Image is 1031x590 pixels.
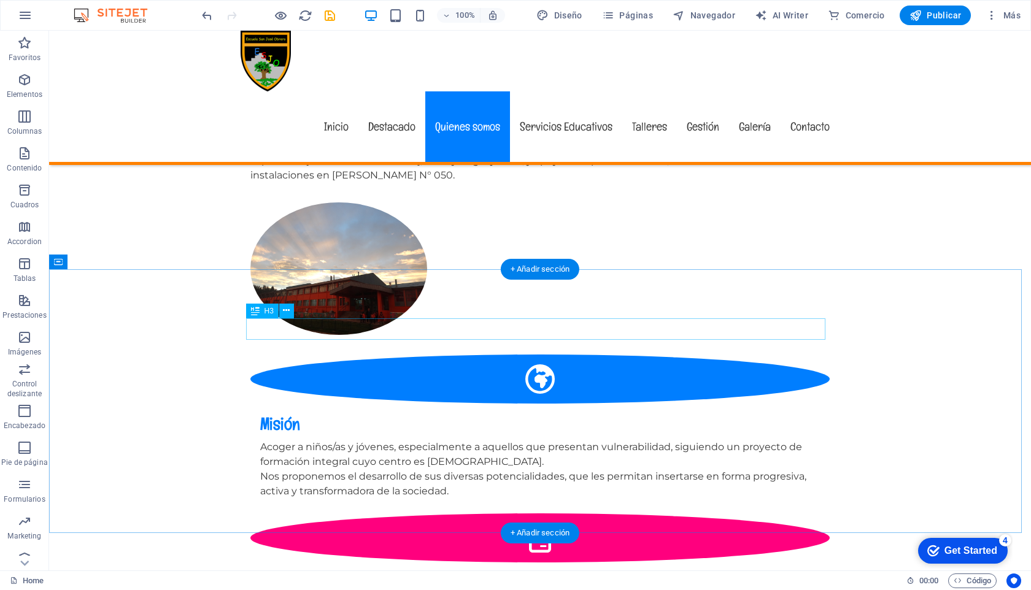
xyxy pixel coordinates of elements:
span: Comercio [828,9,885,21]
p: Prestaciones [2,310,46,320]
div: + Añadir sección [501,259,579,280]
span: : [928,576,930,585]
p: Columnas [7,126,42,136]
i: Guardar (Ctrl+S) [323,9,337,23]
span: Publicar [909,9,962,21]
div: Get Started [33,13,86,25]
i: Al redimensionar, ajustar el nivel de zoom automáticamente para ajustarse al dispositivo elegido. [487,10,498,21]
span: Diseño [536,9,582,21]
button: 100% [437,8,481,23]
button: AI Writer [750,6,813,25]
span: Páginas [602,9,653,21]
p: Formularios [4,494,45,504]
button: Más [981,6,1025,25]
button: Diseño [531,6,587,25]
p: Tablas [14,274,36,283]
h6: 100% [455,8,475,23]
button: reload [298,8,312,23]
div: Diseño (Ctrl+Alt+Y) [531,6,587,25]
div: 4 [88,2,100,15]
button: Usercentrics [1006,573,1021,588]
div: Get Started 4 items remaining, 20% complete [7,6,96,32]
img: Editor Logo [71,8,163,23]
span: 00 00 [919,573,938,588]
p: Pie de página [1,458,47,467]
button: undo [199,8,214,23]
button: Código [948,573,997,588]
button: Páginas [597,6,658,25]
p: Elementos [7,90,42,99]
span: H3 [265,307,274,315]
i: Volver a cargar página [298,9,312,23]
div: Nos proponemos el desarrollo de sus diversas potencialidades, que les permitan insertarse en form... [211,409,771,468]
span: AI Writer [755,9,808,21]
button: Haz clic para salir del modo de previsualización y seguir editando [273,8,288,23]
p: Encabezado [4,421,45,431]
button: Publicar [900,6,971,25]
span: Navegador [673,9,735,21]
a: Haz clic para cancelar la selección y doble clic para abrir páginas [10,573,44,588]
button: Navegador [668,6,740,25]
button: save [322,8,337,23]
p: Contenido [7,163,42,173]
p: Favoritos [9,53,41,63]
p: Cuadros [10,200,39,210]
p: Imágenes [8,347,41,357]
div: + Añadir sección [501,523,579,543]
span: Código [954,573,991,588]
i: Deshacer: Cambiar imagen (Ctrl+Z) [200,9,214,23]
p: Accordion [7,237,42,247]
h6: Tiempo de la sesión [906,573,939,588]
p: Marketing [7,531,41,541]
span: Más [986,9,1021,21]
button: Comercio [823,6,890,25]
